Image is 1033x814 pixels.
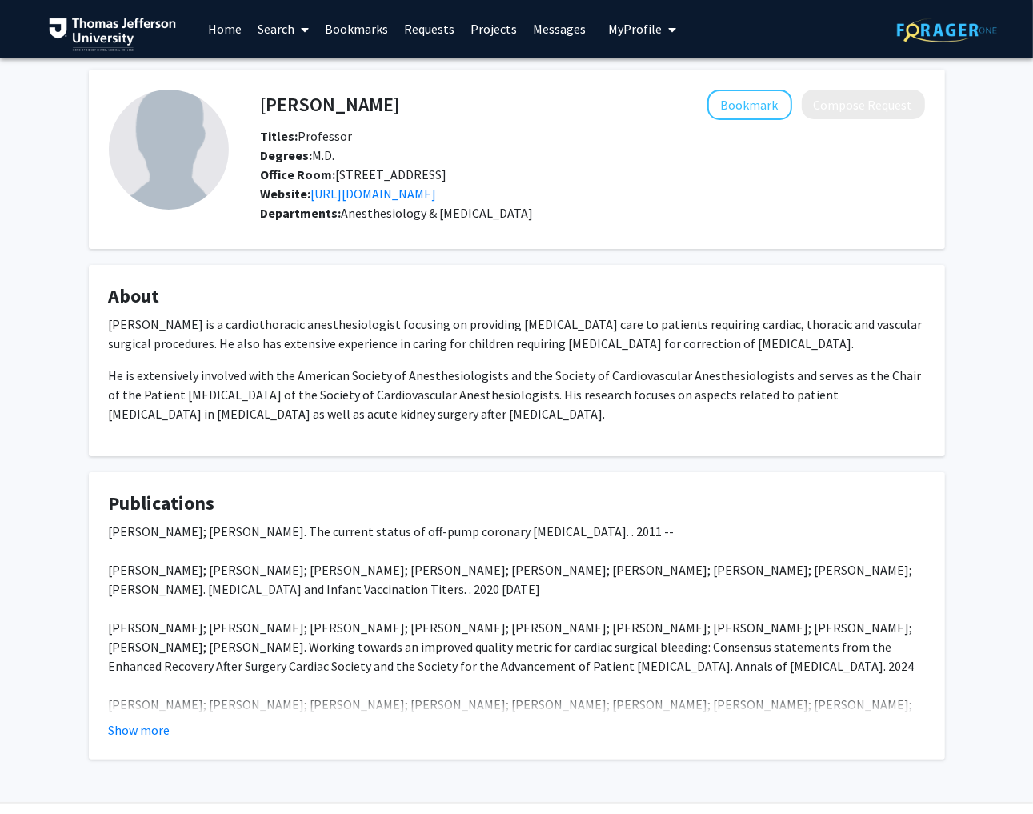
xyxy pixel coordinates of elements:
[462,1,525,57] a: Projects
[109,366,925,423] p: He is extensively involved with the American Society of Anesthesiologists and the Society of Card...
[897,18,997,42] img: ForagerOne Logo
[261,128,298,144] b: Titles:
[200,1,250,57] a: Home
[802,90,925,119] button: Compose Request to Jacob Raphael
[396,1,462,57] a: Requests
[342,205,534,221] span: Anesthesiology & [MEDICAL_DATA]
[608,21,662,37] span: My Profile
[261,128,353,144] span: Professor
[317,1,396,57] a: Bookmarks
[707,90,792,120] button: Add Jacob Raphael to Bookmarks
[261,166,447,182] span: [STREET_ADDRESS]
[261,186,311,202] b: Website:
[49,18,177,51] img: Thomas Jefferson University Logo
[261,205,342,221] b: Departments:
[109,285,925,308] h4: About
[261,166,336,182] b: Office Room:
[525,1,594,57] a: Messages
[109,720,170,740] button: Show more
[261,90,400,119] h4: [PERSON_NAME]
[12,742,68,802] iframe: Chat
[261,147,313,163] b: Degrees:
[250,1,317,57] a: Search
[109,492,925,515] h4: Publications
[109,315,925,353] p: [PERSON_NAME] is a cardiothoracic anesthesiologist focusing on providing [MEDICAL_DATA] care to p...
[109,90,229,210] img: Profile Picture
[261,147,335,163] span: M.D.
[311,186,437,202] a: Opens in a new tab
